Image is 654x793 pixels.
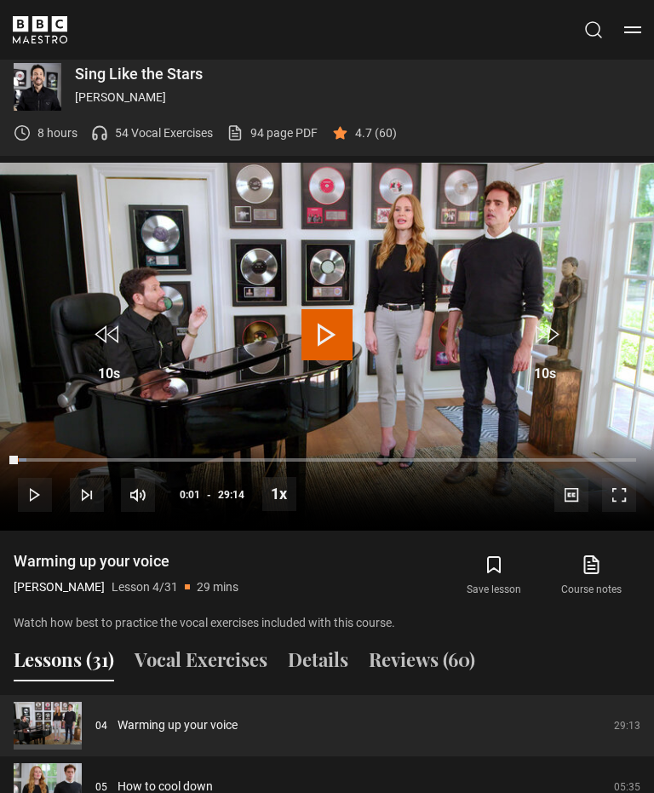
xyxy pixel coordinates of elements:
[207,489,211,501] span: -
[180,480,200,510] span: 0:01
[75,66,640,82] p: Sing Like the Stars
[14,614,414,632] p: Watch how best to practice the vocal exercises included with this course.
[554,478,588,512] button: Captions
[262,477,296,511] button: Playback Rate
[18,458,636,462] div: Progress Bar
[218,480,244,510] span: 29:14
[70,478,104,512] button: Next Lesson
[18,478,52,512] button: Play
[14,551,238,572] h1: Warming up your voice
[118,716,238,734] a: Warming up your voice
[37,124,77,142] p: 8 hours
[288,646,348,681] button: Details
[602,478,636,512] button: Fullscreen
[543,551,640,600] a: Course notes
[445,551,542,600] button: Save lesson
[14,578,105,596] p: [PERSON_NAME]
[197,578,238,596] p: 29 mins
[14,646,114,681] button: Lessons (31)
[13,16,67,43] svg: BBC Maestro
[135,646,267,681] button: Vocal Exercises
[115,124,213,142] p: 54 Vocal Exercises
[75,89,640,106] p: [PERSON_NAME]
[369,646,475,681] button: Reviews (60)
[112,578,178,596] p: Lesson 4/31
[121,478,155,512] button: Mute
[624,21,641,38] button: Toggle navigation
[355,124,397,142] p: 4.7 (60)
[227,124,318,142] a: 94 page PDF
